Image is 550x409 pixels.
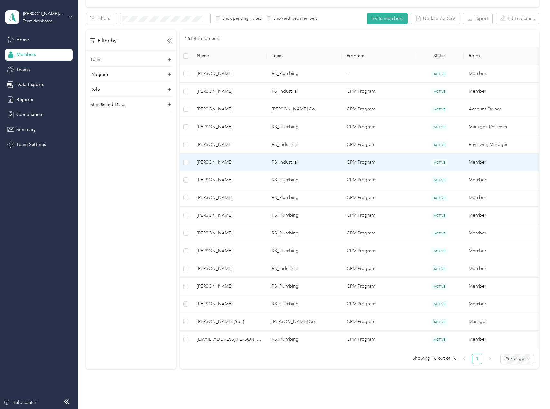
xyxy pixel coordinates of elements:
[192,260,267,278] td: Mike Jens
[192,224,267,242] td: John Wienke
[197,265,261,272] span: [PERSON_NAME]
[192,207,267,224] td: Rory Balistreri
[431,141,448,148] span: ACTIVE
[342,65,415,83] td: -
[90,101,126,108] p: Start & End Dates
[192,171,267,189] td: Bob Betz
[342,83,415,100] td: CPM Program
[271,16,317,22] label: Show archived members
[197,283,261,290] span: [PERSON_NAME]
[197,159,261,166] span: [PERSON_NAME]
[459,354,469,364] li: Previous Page
[431,106,448,113] span: ACTIVE
[464,136,539,154] td: Reviewer, Manager
[464,118,539,136] td: Manager, Reviewer
[267,295,342,313] td: RS_Plumbing
[267,171,342,189] td: RS_Plumbing
[197,106,261,113] span: [PERSON_NAME]
[267,260,342,278] td: RS_Industrial
[16,111,42,118] span: Compliance
[267,278,342,295] td: RS_Plumbing
[472,354,482,364] a: 1
[197,247,261,254] span: [PERSON_NAME]
[192,100,267,118] td: David Spence
[464,65,539,83] td: Member
[192,118,267,136] td: Andy Jelinski
[197,141,261,148] span: [PERSON_NAME]
[90,71,108,78] p: Program
[16,51,36,58] span: Members
[90,56,101,63] p: Team
[192,189,267,207] td: Eric Wheeler
[192,331,267,348] td: nathand@rundle-spence.com
[192,154,267,171] td: Mike Jelacic
[16,66,30,73] span: Teams
[342,331,415,348] td: CPM Program
[267,224,342,242] td: RS_Plumbing
[367,13,408,24] button: Invite members
[464,295,539,313] td: Member
[488,357,492,361] span: right
[342,189,415,207] td: CPM Program
[342,295,415,313] td: CPM Program
[431,88,448,95] span: ACTIVE
[500,354,534,364] div: Page Size
[464,242,539,260] td: Member
[496,13,539,24] button: Edit columns
[192,278,267,295] td: Holly Marasch
[464,189,539,207] td: Member
[342,118,415,136] td: CPM Program
[464,47,539,65] th: Roles
[431,212,448,219] span: ACTIVE
[23,19,52,23] div: Team dashboard
[197,230,261,237] span: [PERSON_NAME]
[464,331,539,348] td: Member
[464,278,539,295] td: Member
[342,171,415,189] td: CPM Program
[342,260,415,278] td: CPM Program
[197,212,261,219] span: [PERSON_NAME]
[267,207,342,224] td: RS_Plumbing
[267,100,342,118] td: Rundle-Spence Co.
[197,70,261,77] span: [PERSON_NAME]
[431,230,448,237] span: ACTIVE
[16,96,33,103] span: Reports
[342,313,415,331] td: CPM Program
[197,300,261,308] span: [PERSON_NAME]
[267,65,342,83] td: RS_Plumbing
[197,123,261,130] span: [PERSON_NAME]
[90,86,100,93] p: Role
[197,176,261,184] span: [PERSON_NAME]
[267,154,342,171] td: RS_Industrial
[464,83,539,100] td: Member
[485,354,495,364] li: Next Page
[197,88,261,95] span: [PERSON_NAME]
[197,53,261,59] span: Name
[464,224,539,242] td: Member
[197,318,261,325] span: [PERSON_NAME] (You)
[411,13,460,24] button: Update via CSV
[267,118,342,136] td: RS_Plumbing
[197,336,261,343] span: [EMAIL_ADDRESS][PERSON_NAME][DOMAIN_NAME]
[431,177,448,184] span: ACTIVE
[413,354,457,363] span: Showing 16 out of 16
[464,171,539,189] td: Member
[267,136,342,154] td: RS_Industrial
[192,65,267,83] td: Tom Bruce
[342,154,415,171] td: CPM Program
[16,36,29,43] span: Home
[90,37,117,45] p: Filter by
[459,354,469,364] button: left
[415,47,464,65] th: Status
[192,47,267,65] th: Name
[4,399,36,406] div: Help center
[192,295,267,313] td: Ryan Stocker
[342,242,415,260] td: CPM Program
[342,224,415,242] td: CPM Program
[192,313,267,331] td: Jacob Lepien (You)
[342,278,415,295] td: CPM Program
[16,141,46,148] span: Team Settings
[192,242,267,260] td: Paul Friedland
[431,265,448,272] span: ACTIVE
[514,373,550,409] iframe: Everlance-gr Chat Button Frame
